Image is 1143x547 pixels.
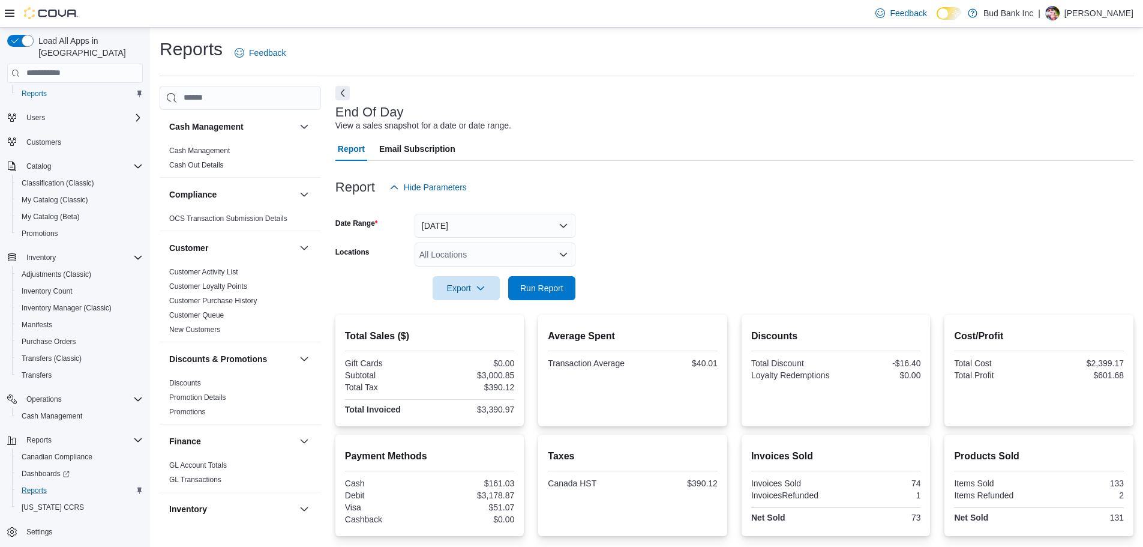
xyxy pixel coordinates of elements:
a: Canadian Compliance [17,450,97,464]
a: [US_STATE] CCRS [17,500,89,515]
a: Purchase Orders [17,334,81,349]
div: $601.68 [1042,370,1124,380]
span: Promotions [22,229,58,238]
span: Users [26,113,45,122]
div: Debit [345,491,427,500]
button: Open list of options [559,250,568,259]
span: Cash Management [17,409,143,423]
div: Subtotal [345,370,427,380]
div: Cashback [345,515,427,524]
a: OCS Transaction Submission Details [169,214,287,223]
strong: Net Sold [954,513,988,522]
div: $390.12 [432,382,514,392]
button: Run Report [508,276,575,300]
p: Bud Bank Inc [983,6,1033,20]
div: $0.00 [432,515,514,524]
a: Promotions [17,226,63,241]
span: Feedback [249,47,286,59]
button: Compliance [169,189,295,201]
strong: Net Sold [751,513,785,522]
button: Inventory [2,249,148,266]
span: My Catalog (Classic) [17,193,143,207]
h1: Reports [160,37,223,61]
span: Email Subscription [379,137,455,161]
span: Run Report [520,282,563,294]
div: $40.01 [635,358,718,368]
div: -$16.40 [838,358,920,368]
button: Discounts & Promotions [169,353,295,365]
h3: Cash Management [169,121,244,133]
span: Reports [17,483,143,498]
span: Manifests [17,318,143,332]
div: Discounts & Promotions [160,376,321,424]
h3: Discounts & Promotions [169,353,267,365]
a: Promotions [169,408,206,416]
div: Visa [345,503,427,512]
div: Cash [345,479,427,488]
button: Operations [22,392,67,406]
div: Total Discount [751,358,833,368]
a: Discounts [169,379,201,387]
a: New Customers [169,325,220,334]
span: Adjustments (Classic) [17,267,143,282]
span: Purchase Orders [17,334,143,349]
span: Canadian Compliance [17,450,143,464]
span: Transfers [17,368,143,382]
div: $0.00 [432,358,514,368]
div: $0.00 [838,370,920,380]
span: Users [22,110,143,125]
span: Settings [26,527,52,537]
div: $161.03 [432,479,514,488]
h3: Report [335,180,375,195]
div: 131 [1042,513,1124,522]
span: Washington CCRS [17,500,143,515]
div: $3,000.85 [432,370,514,380]
div: Transaction Average [548,358,630,368]
div: 73 [838,513,920,522]
span: Reports [22,89,47,98]
div: 1 [838,491,920,500]
div: Invoices Sold [751,479,833,488]
button: [US_STATE] CCRS [12,499,148,516]
h2: Taxes [548,449,718,464]
a: Customer Purchase History [169,297,257,305]
a: GL Account Totals [169,461,227,470]
span: Customer Activity List [169,267,238,277]
span: Inventory [26,253,56,262]
span: Inventory Manager (Classic) [17,301,143,315]
span: Operations [22,392,143,406]
span: Promotions [17,226,143,241]
a: Feedback [230,41,290,65]
h3: Customer [169,242,208,254]
div: View a sales snapshot for a date or date range. [335,119,511,132]
a: Promotion Details [169,393,226,402]
label: Date Range [335,219,378,228]
button: Reports [12,482,148,499]
span: Reports [22,486,47,495]
div: $390.12 [635,479,718,488]
div: Items Sold [954,479,1036,488]
span: Reports [26,435,52,445]
h2: Total Sales ($) [345,329,515,343]
div: Finance [160,458,321,492]
button: Export [433,276,500,300]
span: Promotion Details [169,393,226,402]
div: Canada HST [548,479,630,488]
div: Cash Management [160,144,321,177]
span: Customer Loyalty Points [169,282,247,291]
span: Hide Parameters [404,181,467,193]
a: GL Transactions [169,476,221,484]
div: Total Tax [345,382,427,392]
div: 2 [1042,491,1124,500]
button: Adjustments (Classic) [12,266,148,283]
h2: Discounts [751,329,921,343]
a: Reports [17,86,52,101]
button: Inventory [297,502,311,516]
div: $51.07 [432,503,514,512]
span: Settings [22,524,143,539]
button: Canadian Compliance [12,449,148,465]
a: Transfers (Classic) [17,351,86,366]
h2: Payment Methods [345,449,515,464]
button: Transfers (Classic) [12,350,148,367]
